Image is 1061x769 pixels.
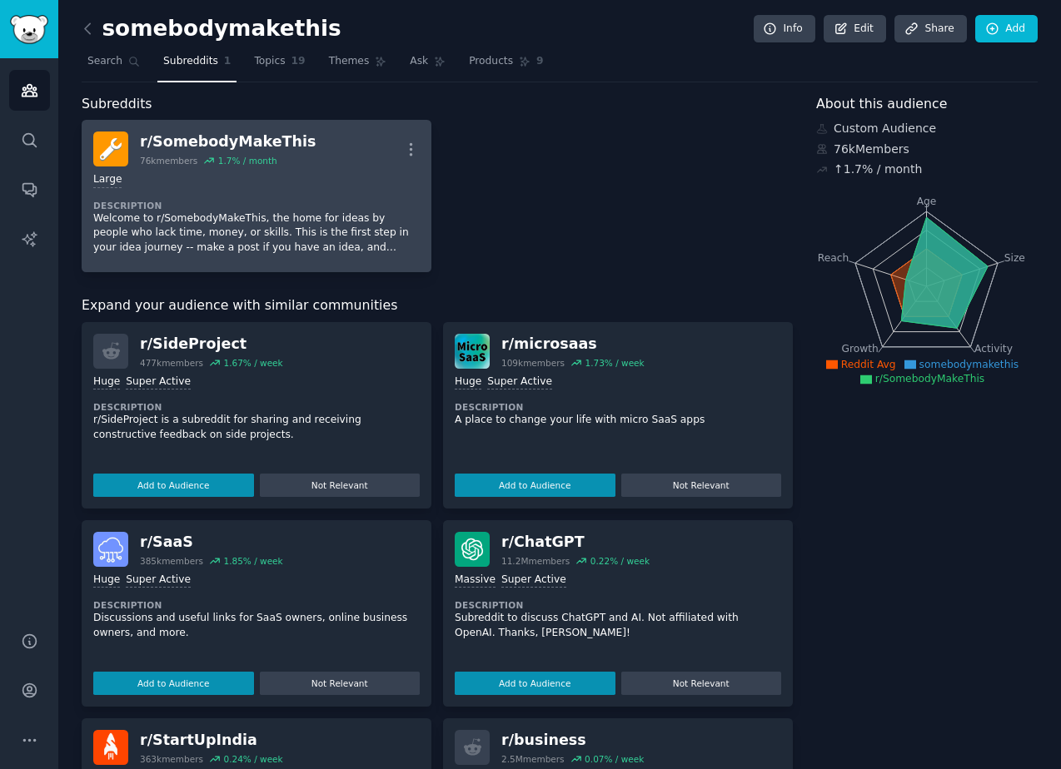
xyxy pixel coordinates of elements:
a: Info [754,15,815,43]
div: 76k Members [816,141,1038,158]
span: somebodymakethis [919,359,1019,370]
img: microsaas [455,334,490,369]
img: SaaS [93,532,128,567]
div: 0.22 % / week [590,555,650,567]
div: r/ business [501,730,644,751]
a: Topics19 [248,48,311,82]
div: 477k members [140,357,203,369]
p: A place to change your life with micro SaaS apps [455,413,781,428]
p: Discussions and useful links for SaaS owners, online business owners, and more. [93,611,420,640]
a: Add [975,15,1038,43]
span: Topics [254,54,285,69]
div: 385k members [140,555,203,567]
p: Subreddit to discuss ChatGPT and AI. Not affiliated with OpenAI. Thanks, [PERSON_NAME]! [455,611,781,640]
div: r/ SomebodyMakeThis [140,131,316,152]
p: r/SideProject is a subreddit for sharing and receiving constructive feedback on side projects. [93,413,420,442]
div: 0.24 % / week [223,753,282,765]
a: Products9 [463,48,549,82]
a: Ask [404,48,451,82]
dt: Description [93,200,420,211]
div: 76k members [140,155,197,166]
img: SomebodyMakeThis [93,131,128,166]
dt: Description [455,401,781,413]
div: 1.7 % / month [218,155,277,166]
dt: Description [93,401,420,413]
div: Huge [93,375,120,390]
tspan: Age [917,196,937,207]
button: Not Relevant [621,474,782,497]
dt: Description [93,599,420,611]
button: Add to Audience [93,672,254,695]
div: Large [93,172,122,188]
span: r/SomebodyMakeThis [875,373,985,384]
div: 363k members [140,753,203,765]
span: 19 [291,54,306,69]
div: Super Active [487,375,552,390]
div: Super Active [501,573,566,588]
a: Search [82,48,146,82]
div: Massive [455,573,496,588]
img: StartUpIndia [93,730,128,765]
button: Not Relevant [260,672,421,695]
div: 11.2M members [501,555,570,567]
button: Add to Audience [455,672,615,695]
span: About this audience [816,94,947,115]
h2: somebodymakethis [82,16,341,42]
div: 2.5M members [501,753,565,765]
span: Products [469,54,513,69]
button: Add to Audience [455,474,615,497]
a: SomebodyMakeThisr/SomebodyMakeThis76kmembers1.7% / monthLargeDescriptionWelcome to r/SomebodyMake... [82,120,431,272]
p: Welcome to r/SomebodyMakeThis, the home for ideas by people who lack time, money, or skills. This... [93,211,420,256]
span: Subreddits [163,54,218,69]
tspan: Growth [842,343,879,355]
div: Custom Audience [816,120,1038,137]
img: ChatGPT [455,532,490,567]
tspan: Size [1004,251,1025,263]
div: r/ SaaS [140,532,283,553]
div: 0.07 % / week [585,753,644,765]
div: 1.73 % / week [585,357,644,369]
dt: Description [455,599,781,611]
span: Ask [410,54,428,69]
span: Expand your audience with similar communities [82,295,397,316]
a: Subreddits1 [157,48,237,82]
div: r/ ChatGPT [501,532,650,553]
div: Super Active [126,375,191,390]
span: Themes [329,54,370,69]
div: Super Active [126,573,191,588]
a: Themes [323,48,393,82]
tspan: Activity [974,343,1013,355]
div: r/ StartUpIndia [140,730,283,751]
button: Not Relevant [260,474,421,497]
div: r/ microsaas [501,334,645,355]
span: Subreddits [82,94,152,115]
div: 1.67 % / week [223,357,282,369]
div: 1.85 % / week [223,555,282,567]
button: Not Relevant [621,672,782,695]
div: r/ SideProject [140,334,283,355]
span: Reddit Avg [841,359,896,370]
div: ↑ 1.7 % / month [834,161,922,178]
a: Edit [824,15,886,43]
div: Huge [455,375,481,390]
a: Share [894,15,966,43]
span: 9 [536,54,544,69]
div: 109k members [501,357,565,369]
tspan: Reach [818,251,849,263]
span: 1 [224,54,232,69]
button: Add to Audience [93,474,254,497]
span: Search [87,54,122,69]
div: Huge [93,573,120,588]
img: GummySearch logo [10,15,48,44]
